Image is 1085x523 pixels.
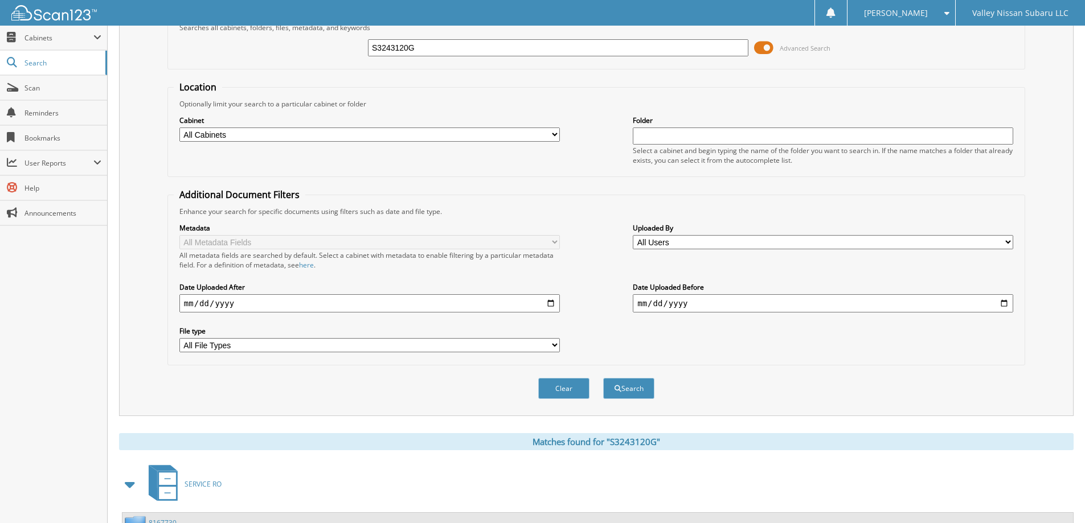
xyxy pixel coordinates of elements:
[174,207,1019,216] div: Enhance your search for specific documents using filters such as date and file type.
[179,282,560,292] label: Date Uploaded After
[1028,468,1085,523] iframe: Chat Widget
[179,250,560,270] div: All metadata fields are searched by default. Select a cabinet with metadata to enable filtering b...
[179,223,560,233] label: Metadata
[24,208,101,218] span: Announcements
[142,462,222,506] a: SERVICE RO
[24,133,101,143] span: Bookmarks
[179,326,560,336] label: File type
[864,10,928,17] span: [PERSON_NAME]
[24,83,101,93] span: Scan
[24,108,101,118] span: Reminders
[633,116,1013,125] label: Folder
[603,378,654,399] button: Search
[174,188,305,201] legend: Additional Document Filters
[633,223,1013,233] label: Uploaded By
[174,99,1019,109] div: Optionally limit your search to a particular cabinet or folder
[24,183,101,193] span: Help
[185,479,222,489] span: SERVICE RO
[24,58,100,68] span: Search
[11,5,97,20] img: scan123-logo-white.svg
[179,116,560,125] label: Cabinet
[179,294,560,312] input: start
[24,158,93,168] span: User Reports
[633,146,1013,165] div: Select a cabinet and begin typing the name of the folder you want to search in. If the name match...
[972,10,1068,17] span: Valley Nissan Subaru LLC
[538,378,589,399] button: Clear
[780,44,830,52] span: Advanced Search
[24,33,93,43] span: Cabinets
[633,294,1013,312] input: end
[174,23,1019,32] div: Searches all cabinets, folders, files, metadata, and keywords
[174,81,222,93] legend: Location
[119,433,1074,450] div: Matches found for "S3243120G"
[633,282,1013,292] label: Date Uploaded Before
[299,260,314,270] a: here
